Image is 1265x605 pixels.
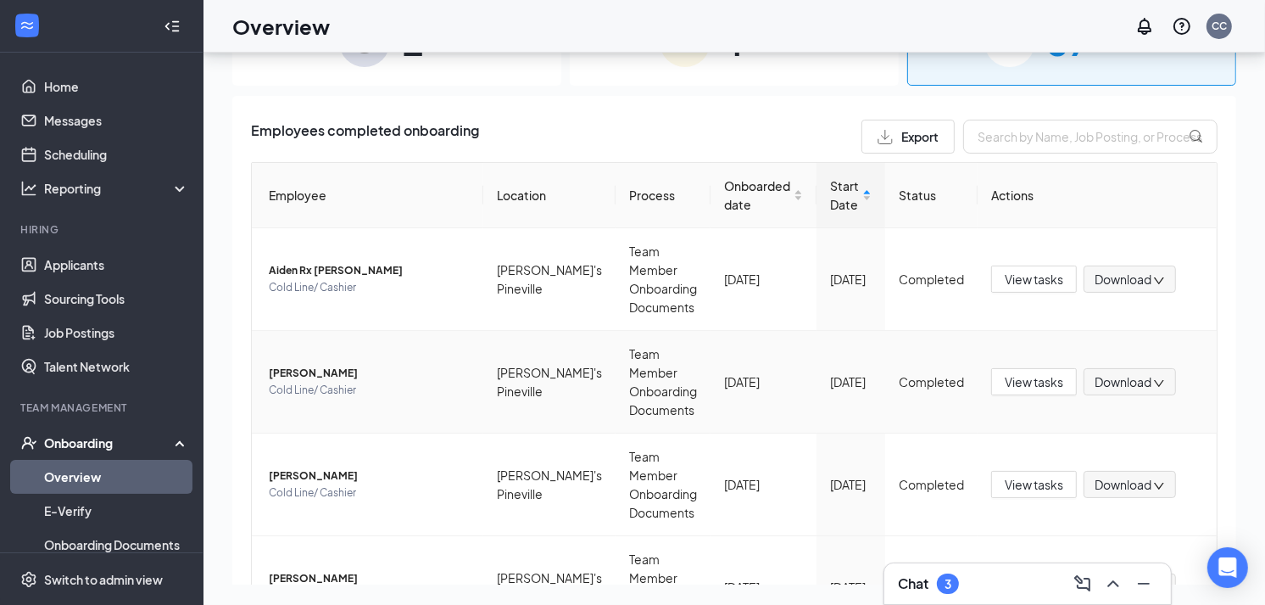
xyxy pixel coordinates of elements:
[830,176,859,214] span: Start Date
[269,570,470,587] span: [PERSON_NAME]
[899,373,964,391] div: Completed
[44,434,175,451] div: Onboarding
[724,578,803,597] div: [DATE]
[1153,480,1165,492] span: down
[724,270,803,288] div: [DATE]
[483,163,616,228] th: Location
[1172,16,1192,36] svg: QuestionInfo
[616,331,711,434] td: Team Member Onboarding Documents
[20,571,37,588] svg: Settings
[963,120,1218,154] input: Search by Name, Job Posting, or Process
[1005,373,1063,391] span: View tasks
[269,382,470,399] span: Cold Line/ Cashier
[1153,275,1165,287] span: down
[44,104,189,137] a: Messages
[44,70,189,104] a: Home
[899,475,964,494] div: Completed
[1069,570,1096,597] button: ComposeMessage
[1134,574,1154,594] svg: Minimize
[44,282,189,316] a: Sourcing Tools
[44,494,189,528] a: E-Verify
[1130,570,1157,597] button: Minimize
[898,574,928,593] h3: Chat
[44,571,163,588] div: Switch to admin view
[724,373,803,391] div: [DATE]
[483,331,616,434] td: [PERSON_NAME]'s Pineville
[830,373,872,391] div: [DATE]
[991,368,1077,395] button: View tasks
[483,434,616,536] td: [PERSON_NAME]'s Pineville
[616,434,711,536] td: Team Member Onboarding Documents
[724,475,803,494] div: [DATE]
[20,401,186,415] div: Team Management
[711,163,816,228] th: Onboarded date
[44,137,189,171] a: Scheduling
[20,434,37,451] svg: UserCheck
[1212,19,1227,33] div: CC
[269,485,470,501] span: Cold Line/ Cashier
[269,279,470,296] span: Cold Line/ Cashier
[20,180,37,197] svg: Analysis
[861,120,955,154] button: Export
[269,365,470,382] span: [PERSON_NAME]
[44,350,189,384] a: Talent Network
[724,176,790,214] span: Onboarded date
[901,131,939,143] span: Export
[269,468,470,485] span: [PERSON_NAME]
[1073,574,1093,594] svg: ComposeMessage
[1103,574,1123,594] svg: ChevronUp
[616,228,711,331] td: Team Member Onboarding Documents
[19,17,36,34] svg: WorkstreamLogo
[978,163,1217,228] th: Actions
[1095,271,1151,288] span: Download
[945,577,951,591] div: 3
[991,266,1077,293] button: View tasks
[616,163,711,228] th: Process
[899,270,964,288] div: Completed
[232,12,330,41] h1: Overview
[1134,16,1155,36] svg: Notifications
[1095,476,1151,494] span: Download
[269,262,470,279] span: Aiden Rx [PERSON_NAME]
[991,471,1077,498] button: View tasks
[830,578,872,597] div: [DATE]
[44,180,190,197] div: Reporting
[830,475,872,494] div: [DATE]
[1207,547,1248,588] div: Open Intercom Messenger
[1095,373,1151,391] span: Download
[1100,570,1127,597] button: ChevronUp
[44,528,189,562] a: Onboarding Documents
[251,120,479,154] span: Employees completed onboarding
[252,163,483,228] th: Employee
[885,163,978,228] th: Status
[44,316,189,350] a: Job Postings
[830,270,872,288] div: [DATE]
[483,228,616,331] td: [PERSON_NAME]'s Pineville
[44,248,189,282] a: Applicants
[1005,270,1063,288] span: View tasks
[164,18,181,35] svg: Collapse
[44,460,189,494] a: Overview
[1005,475,1063,494] span: View tasks
[1153,378,1165,389] span: down
[20,222,186,237] div: Hiring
